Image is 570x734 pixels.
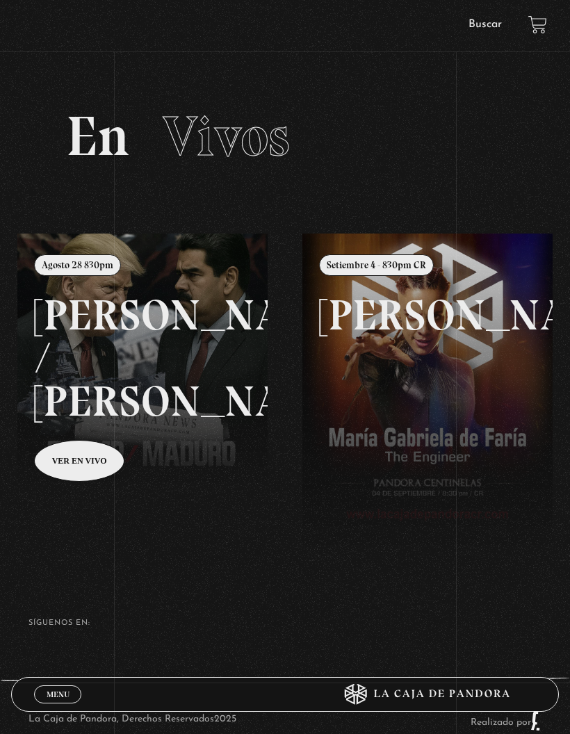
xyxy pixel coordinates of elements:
a: View your shopping cart [528,15,547,34]
p: La Caja de Pandora, Derechos Reservados 2025 [28,710,236,731]
span: Vivos [163,103,290,170]
span: Cerrar [42,702,74,712]
h2: En [66,108,504,164]
h4: SÍguenos en: [28,619,541,627]
a: Buscar [469,19,502,30]
span: Menu [47,690,70,699]
a: Realizado por [471,717,541,728]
